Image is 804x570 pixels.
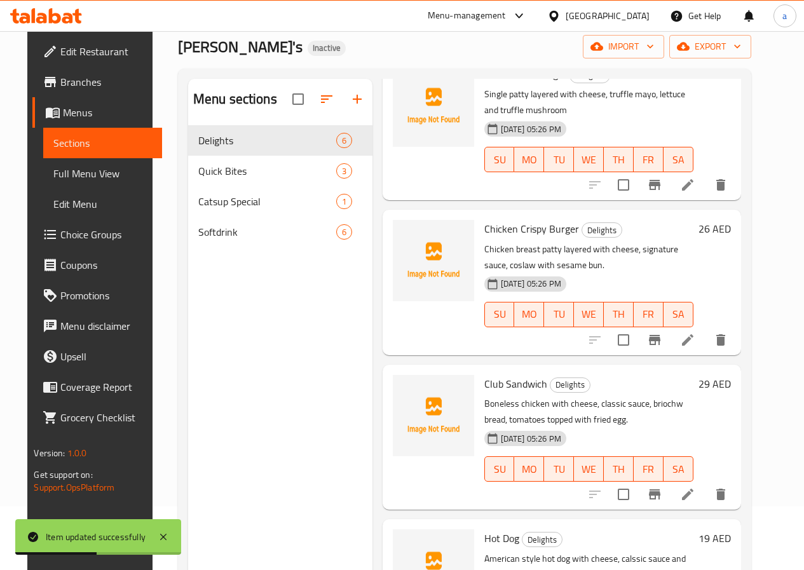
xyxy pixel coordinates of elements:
span: Coupons [60,257,151,273]
span: Club Sandwich [484,374,547,393]
p: Boneless chicken with cheese, classic sauce, briochw bread, tomatoes topped with fried egg. [484,396,693,428]
button: FR [634,456,664,482]
span: SA [669,460,688,478]
span: MO [519,305,539,323]
div: Delights [522,532,562,547]
h6: 29 AED [698,375,731,393]
a: Edit Restaurant [32,36,161,67]
span: Delights [550,377,590,392]
span: WE [579,460,599,478]
span: TH [609,151,629,169]
a: Coverage Report [32,372,161,402]
span: Select to update [610,172,637,198]
span: FR [639,305,658,323]
div: Item updated successfully [46,530,146,544]
span: [DATE] 05:26 PM [496,433,566,445]
div: items [336,194,352,209]
span: FR [639,151,658,169]
button: SA [664,302,693,327]
a: Full Menu View [43,158,161,189]
a: Grocery Checklist [32,402,161,433]
a: Choice Groups [32,219,161,250]
span: Menus [63,105,151,120]
span: Softdrink [198,224,336,240]
span: Sort sections [311,84,342,114]
button: Add section [342,84,372,114]
h6: 26 AED [698,220,731,238]
span: SA [669,305,688,323]
a: Support.OpsPlatform [34,479,114,496]
div: Catsup Special [198,194,336,209]
button: TU [544,456,574,482]
span: MO [519,151,539,169]
button: WE [574,456,604,482]
span: import [593,39,654,55]
button: delete [705,479,736,510]
span: Grocery Checklist [60,410,151,425]
button: TU [544,302,574,327]
span: 1 [337,196,351,208]
span: Quick Bites [198,163,336,179]
button: TH [604,302,634,327]
span: Edit Menu [53,196,151,212]
span: TH [609,305,629,323]
span: 6 [337,135,351,147]
button: SA [664,147,693,172]
span: SU [490,305,510,323]
span: MO [519,460,539,478]
button: TH [604,147,634,172]
span: [DATE] 05:26 PM [496,278,566,290]
span: SA [669,151,688,169]
span: Edit Restaurant [60,44,151,59]
div: [GEOGRAPHIC_DATA] [566,9,650,23]
a: Promotions [32,280,161,311]
button: TH [604,456,634,482]
div: items [336,224,352,240]
a: Menu disclaimer [32,311,161,341]
button: WE [574,147,604,172]
button: SU [484,147,515,172]
span: Select to update [610,327,637,353]
a: Coupons [32,250,161,280]
a: Upsell [32,341,161,372]
span: Inactive [308,43,346,53]
span: Hot Dog [484,529,519,548]
span: Coverage Report [60,379,151,395]
span: Chicken Crispy Burger [484,219,579,238]
span: Delights [198,133,336,148]
img: Club Sandwich [393,375,474,456]
a: Edit menu item [680,332,695,348]
img: Beef Truffle Burger [393,65,474,147]
span: WE [579,151,599,169]
div: items [336,133,352,148]
span: Select all sections [285,86,311,112]
span: SU [490,151,510,169]
div: Quick Bites3 [188,156,372,186]
button: SU [484,456,515,482]
span: Get support on: [34,466,92,483]
button: import [583,35,664,58]
span: SU [490,460,510,478]
button: SA [664,456,693,482]
a: Edit Menu [43,189,161,219]
span: Full Menu View [53,166,151,181]
span: TU [549,305,569,323]
button: MO [514,147,544,172]
span: Upsell [60,349,151,364]
span: 3 [337,165,351,177]
button: Branch-specific-item [639,325,670,355]
span: [PERSON_NAME]'s [178,32,303,61]
span: Sections [53,135,151,151]
button: delete [705,170,736,200]
img: Chicken Crispy Burger [393,220,474,301]
div: items [336,163,352,179]
button: Branch-specific-item [639,479,670,510]
span: 6 [337,226,351,238]
span: Menu disclaimer [60,318,151,334]
button: delete [705,325,736,355]
button: Branch-specific-item [639,170,670,200]
button: WE [574,302,604,327]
